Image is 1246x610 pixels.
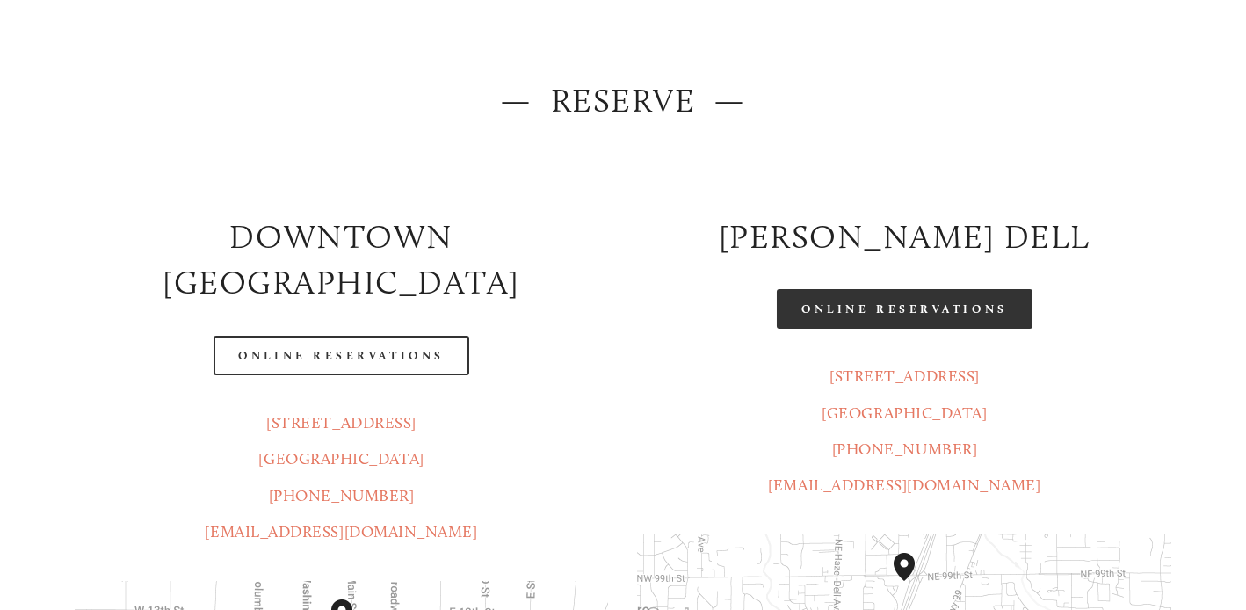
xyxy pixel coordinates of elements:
a: [EMAIL_ADDRESS][DOMAIN_NAME] [205,522,477,541]
a: [GEOGRAPHIC_DATA] [822,403,987,423]
a: [PHONE_NUMBER] [832,439,978,459]
h2: Downtown [GEOGRAPHIC_DATA] [75,214,608,306]
a: [EMAIL_ADDRESS][DOMAIN_NAME] [768,476,1040,495]
a: Online Reservations [777,289,1032,329]
a: [STREET_ADDRESS] [266,413,417,432]
a: [STREET_ADDRESS] [829,367,980,386]
a: Online Reservations [214,336,468,375]
a: [GEOGRAPHIC_DATA] [258,449,424,468]
a: [PHONE_NUMBER] [269,486,415,505]
div: Amaro's Table 816 Northeast 98th Circle Vancouver, WA, 98665, United States [894,553,936,609]
h2: [PERSON_NAME] DELL [638,214,1171,260]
